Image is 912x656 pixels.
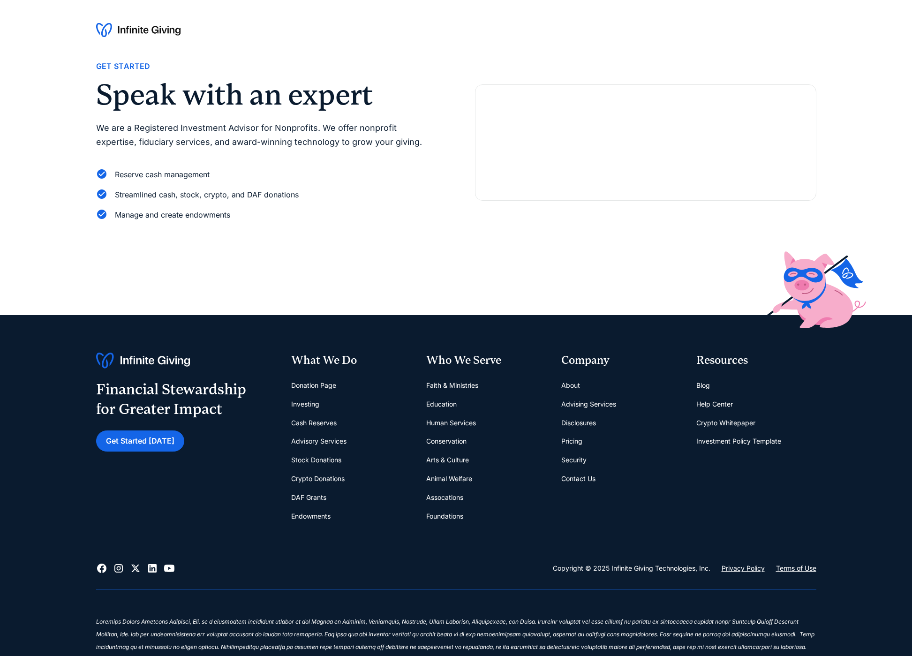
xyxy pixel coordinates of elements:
a: Help Center [696,395,733,414]
a: Conservation [426,432,467,451]
p: We are a Registered Investment Advisor for Nonprofits. We offer nonprofit expertise, fiduciary se... [96,121,437,150]
div: Streamlined cash, stock, crypto, and DAF donations [115,189,299,201]
iframe: Form 0 [490,115,801,185]
a: Crypto Whitepaper [696,414,755,432]
a: Stock Donations [291,451,341,469]
a: Faith & Ministries [426,376,478,395]
a: Pricing [561,432,582,451]
div: Resources [696,353,816,369]
a: Privacy Policy [722,563,765,574]
a: Investing [291,395,319,414]
a: Human Services [426,414,476,432]
a: Foundations [426,507,463,526]
a: Endowments [291,507,331,526]
a: Assocations [426,488,463,507]
a: Advisory Services [291,432,347,451]
a: Disclosures [561,414,596,432]
div: Financial Stewardship for Greater Impact [96,380,246,419]
a: DAF Grants [291,488,326,507]
a: Animal Welfare [426,469,472,488]
a: Crypto Donations [291,469,345,488]
div: Who We Serve [426,353,546,369]
div: Manage and create endowments [115,209,230,221]
div: Copyright © 2025 Infinite Giving Technologies, Inc. [553,563,710,574]
h2: Speak with an expert [96,80,437,109]
div: Company [561,353,681,369]
a: Education [426,395,457,414]
a: Investment Policy Template [696,432,781,451]
div: Reserve cash management [115,168,210,181]
a: Donation Page [291,376,336,395]
a: Advising Services [561,395,616,414]
a: Terms of Use [776,563,816,574]
div: ‍‍‍ [96,604,816,617]
div: What We Do [291,353,411,369]
a: Contact Us [561,469,595,488]
a: Get Started [DATE] [96,430,184,452]
a: Arts & Culture [426,451,469,469]
a: Cash Reserves [291,414,337,432]
a: Security [561,451,587,469]
a: About [561,376,580,395]
a: Blog [696,376,710,395]
div: Get Started [96,60,151,73]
